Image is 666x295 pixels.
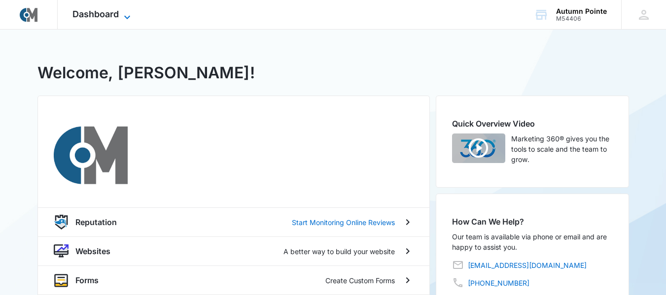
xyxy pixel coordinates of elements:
[75,216,117,228] p: Reputation
[75,245,110,257] p: Websites
[556,7,607,15] div: account name
[54,118,128,192] img: Courtside Marketing
[468,260,587,270] a: [EMAIL_ADDRESS][DOMAIN_NAME]
[325,275,395,286] p: Create Custom Forms
[38,236,429,265] a: websiteWebsitesA better way to build your website
[511,133,613,164] p: Marketing 360® gives you the tools to scale and the team to grow.
[54,215,69,229] img: reputation
[452,118,613,130] h2: Quick Overview Video
[556,15,607,22] div: account id
[72,9,119,19] span: Dashboard
[38,207,429,236] a: reputationReputationStart Monitoring Online Reviews
[452,231,613,252] p: Our team is available via phone or email and are happy to assist you.
[452,133,505,163] img: Quick Overview Video
[20,6,37,24] img: Courtside Marketing
[283,246,395,257] p: A better way to build your website
[452,216,613,228] h2: How Can We Help?
[37,61,255,85] h1: Welcome, [PERSON_NAME]!
[38,265,429,295] a: formsFormsCreate Custom Forms
[468,278,529,288] a: [PHONE_NUMBER]
[292,217,395,228] p: Start Monitoring Online Reviews
[75,274,99,286] p: Forms
[54,244,69,259] img: website
[54,273,69,288] img: forms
